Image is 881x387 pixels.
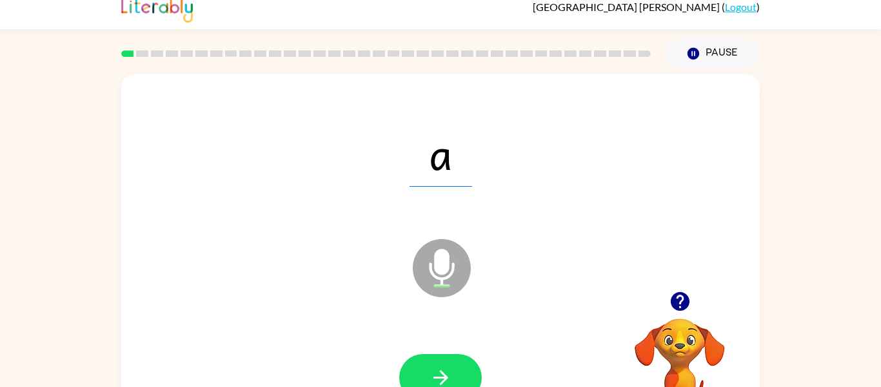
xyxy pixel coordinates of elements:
span: [GEOGRAPHIC_DATA] [PERSON_NAME] [533,1,722,13]
a: Logout [725,1,757,13]
span: a [410,120,472,187]
div: ( ) [533,1,760,13]
button: Pause [666,39,760,68]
